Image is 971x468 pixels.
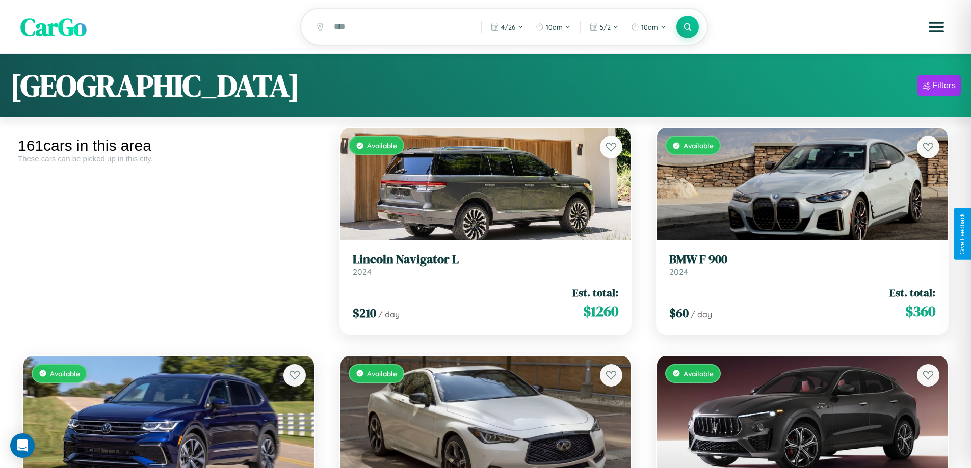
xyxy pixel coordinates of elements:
div: Open Intercom Messenger [10,433,35,458]
span: / day [691,309,712,319]
button: 10am [626,19,671,35]
span: Available [684,141,714,150]
span: Available [684,369,714,378]
div: These cars can be picked up in this city. [18,154,320,163]
h1: [GEOGRAPHIC_DATA] [10,65,300,106]
span: 2024 [353,267,372,277]
span: CarGo [20,10,87,44]
span: $ 60 [669,305,689,321]
span: 10am [546,23,563,31]
span: Available [367,369,397,378]
button: Filters [917,75,961,96]
div: 161 cars in this area [18,137,320,154]
span: Est. total: [572,285,618,300]
button: 10am [531,19,576,35]
button: Open menu [922,13,951,41]
h3: BMW F 900 [669,252,935,267]
span: Available [50,369,80,378]
span: 2024 [669,267,688,277]
h3: Lincoln Navigator L [353,252,619,267]
div: Filters [932,80,956,91]
div: Give Feedback [959,213,966,255]
a: BMW F 9002024 [669,252,935,277]
span: 5 / 2 [600,23,611,31]
span: Available [367,141,397,150]
span: $ 1260 [583,301,618,321]
button: 4/26 [486,19,529,35]
span: $ 210 [353,305,376,321]
span: / day [378,309,400,319]
span: 10am [641,23,658,31]
span: $ 360 [905,301,935,321]
span: Est. total: [889,285,935,300]
a: Lincoln Navigator L2024 [353,252,619,277]
span: 4 / 26 [501,23,515,31]
button: 5/2 [585,19,624,35]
